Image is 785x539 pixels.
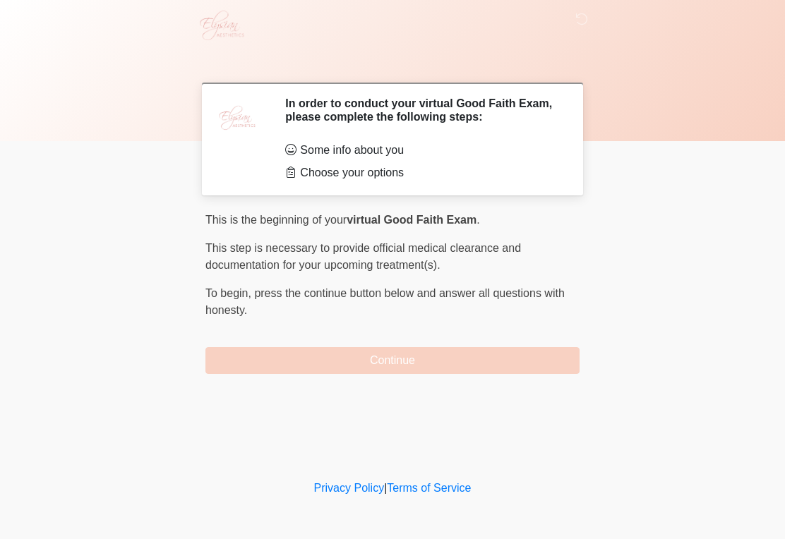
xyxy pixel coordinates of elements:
[205,214,347,226] span: This is the beginning of your
[384,482,387,494] a: |
[205,242,521,271] span: This step is necessary to provide official medical clearance and documentation for your upcoming ...
[191,11,251,40] img: Elysian Aesthetics Logo
[387,482,471,494] a: Terms of Service
[195,51,590,77] h1: ‎ ‎ ‎ ‎
[216,97,258,139] img: Agent Avatar
[205,287,565,316] span: press the continue button below and answer all questions with honesty.
[205,287,254,299] span: To begin,
[347,214,477,226] strong: virtual Good Faith Exam
[477,214,479,226] span: .
[285,142,558,159] li: Some info about you
[285,164,558,181] li: Choose your options
[285,97,558,123] h2: In order to conduct your virtual Good Faith Exam, please complete the following steps:
[205,347,580,374] button: Continue
[314,482,385,494] a: Privacy Policy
